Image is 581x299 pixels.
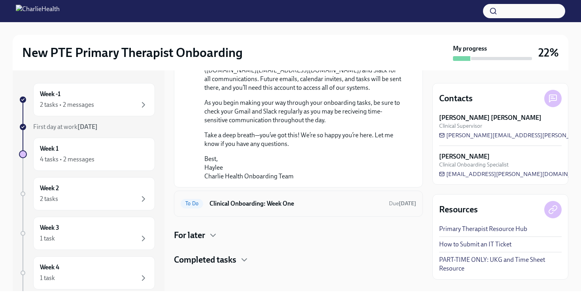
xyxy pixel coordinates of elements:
div: For later [174,229,423,241]
span: To Do [181,201,203,206]
span: Due [389,200,416,207]
span: Clinical Supervisor [439,122,482,130]
p: Take a deep breath—you’ve got this! We’re so happy you’re here. Let me know if you have any quest... [204,131,404,148]
h6: Week 3 [40,223,59,232]
strong: [PERSON_NAME] [439,152,490,161]
strong: [PERSON_NAME] [PERSON_NAME] [439,114,541,122]
p: From here on out, please use your Charlie Health email ([DOMAIN_NAME][EMAIL_ADDRESS][DOMAIN_NAME]... [204,57,404,92]
h4: For later [174,229,205,241]
span: September 20th, 2025 10:00 [389,200,416,207]
img: CharlieHealth [16,5,60,17]
h4: Resources [439,204,478,216]
strong: [DATE] [399,200,416,207]
div: Completed tasks [174,254,423,266]
a: Week 22 tasks [19,177,155,210]
a: Week 14 tasks • 2 messages [19,138,155,171]
h4: Contacts [439,93,473,104]
h4: Completed tasks [174,254,236,266]
a: How to Submit an IT Ticket [439,240,511,249]
span: Clinical Onboarding Specialist [439,161,509,168]
h6: Clinical Onboarding: Week One [209,199,383,208]
h3: 22% [538,45,559,60]
h6: Week -1 [40,90,60,98]
div: 2 tasks • 2 messages [40,100,94,109]
h2: New PTE Primary Therapist Onboarding [22,45,243,61]
a: PART-TIME ONLY: UKG and Time Sheet Resource [439,255,562,273]
h6: Week 4 [40,263,59,272]
p: As you begin making your way through your onboarding tasks, be sure to check your Gmail and Slack... [204,98,404,125]
div: 1 task [40,234,55,243]
h6: Week 1 [40,144,58,153]
a: Week 41 task [19,256,155,290]
strong: My progress [453,44,487,53]
p: Best, Haylee Charlie Health Onboarding Team [204,155,404,181]
a: Week 31 task [19,217,155,250]
h6: Week 2 [40,184,59,193]
a: To DoClinical Onboarding: Week OneDue[DATE] [181,197,416,210]
strong: [DATE] [77,123,98,131]
a: Week -12 tasks • 2 messages [19,83,155,116]
div: 2 tasks [40,195,58,203]
div: 1 task [40,274,55,282]
a: Primary Therapist Resource Hub [439,225,527,233]
span: First day at work [33,123,98,131]
div: 4 tasks • 2 messages [40,155,94,164]
a: First day at work[DATE] [19,123,155,131]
